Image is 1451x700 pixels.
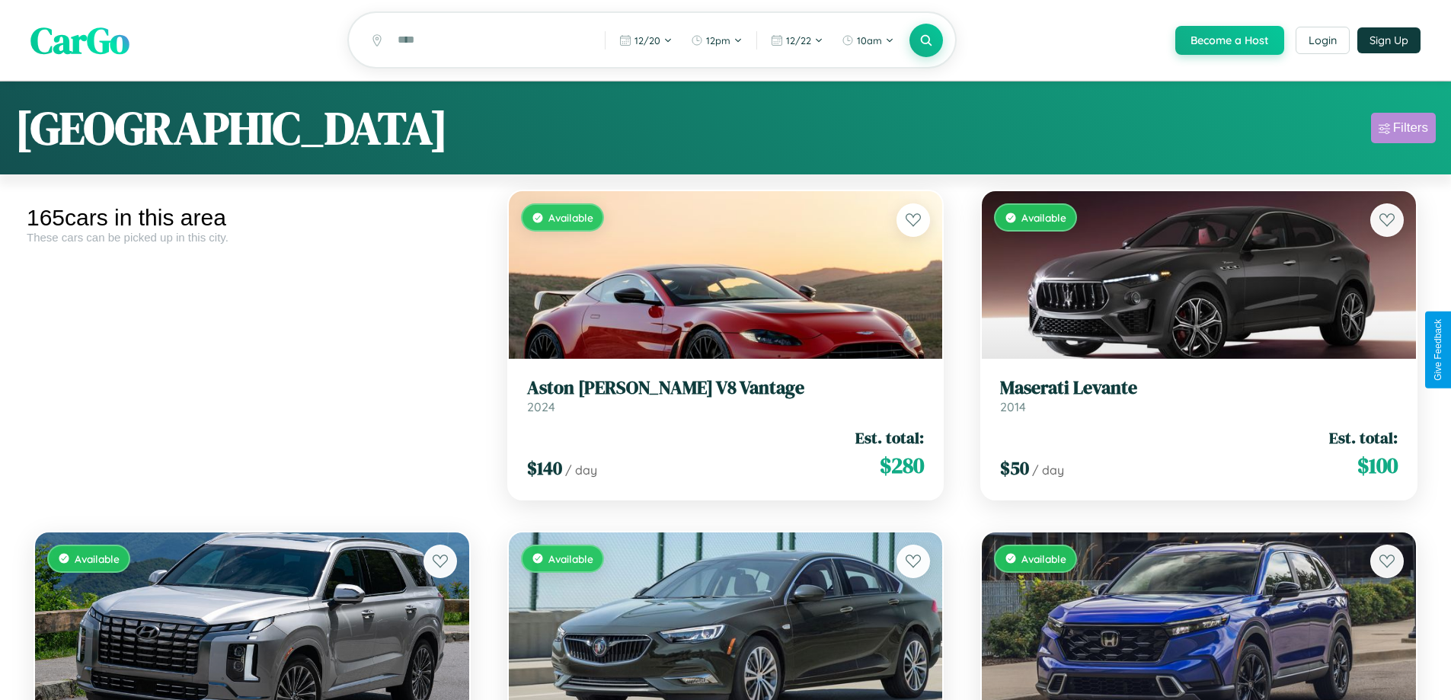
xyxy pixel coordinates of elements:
button: Login [1296,27,1350,54]
span: Available [1021,211,1066,224]
button: 10am [834,28,902,53]
span: Est. total: [1329,427,1398,449]
button: Sign Up [1357,27,1421,53]
div: 165 cars in this area [27,205,478,231]
button: Become a Host [1175,26,1284,55]
span: 10am [857,34,882,46]
button: Filters [1371,113,1436,143]
a: Maserati Levante2014 [1000,377,1398,414]
span: CarGo [30,15,129,66]
button: 12pm [683,28,750,53]
span: Available [548,552,593,565]
span: $ 140 [527,455,562,481]
span: / day [565,462,597,478]
h3: Maserati Levante [1000,377,1398,399]
div: Filters [1393,120,1428,136]
h1: [GEOGRAPHIC_DATA] [15,97,448,159]
button: 12/20 [612,28,680,53]
span: Available [75,552,120,565]
span: $ 50 [1000,455,1029,481]
span: Available [548,211,593,224]
span: Available [1021,552,1066,565]
span: 2014 [1000,399,1026,414]
div: Give Feedback [1433,319,1443,381]
button: 12/22 [763,28,831,53]
span: 2024 [527,399,555,414]
span: $ 280 [880,450,924,481]
span: $ 100 [1357,450,1398,481]
span: 12pm [706,34,730,46]
h3: Aston [PERSON_NAME] V8 Vantage [527,377,925,399]
span: / day [1032,462,1064,478]
a: Aston [PERSON_NAME] V8 Vantage2024 [527,377,925,414]
span: 12 / 20 [634,34,660,46]
div: These cars can be picked up in this city. [27,231,478,244]
span: Est. total: [855,427,924,449]
span: 12 / 22 [786,34,811,46]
